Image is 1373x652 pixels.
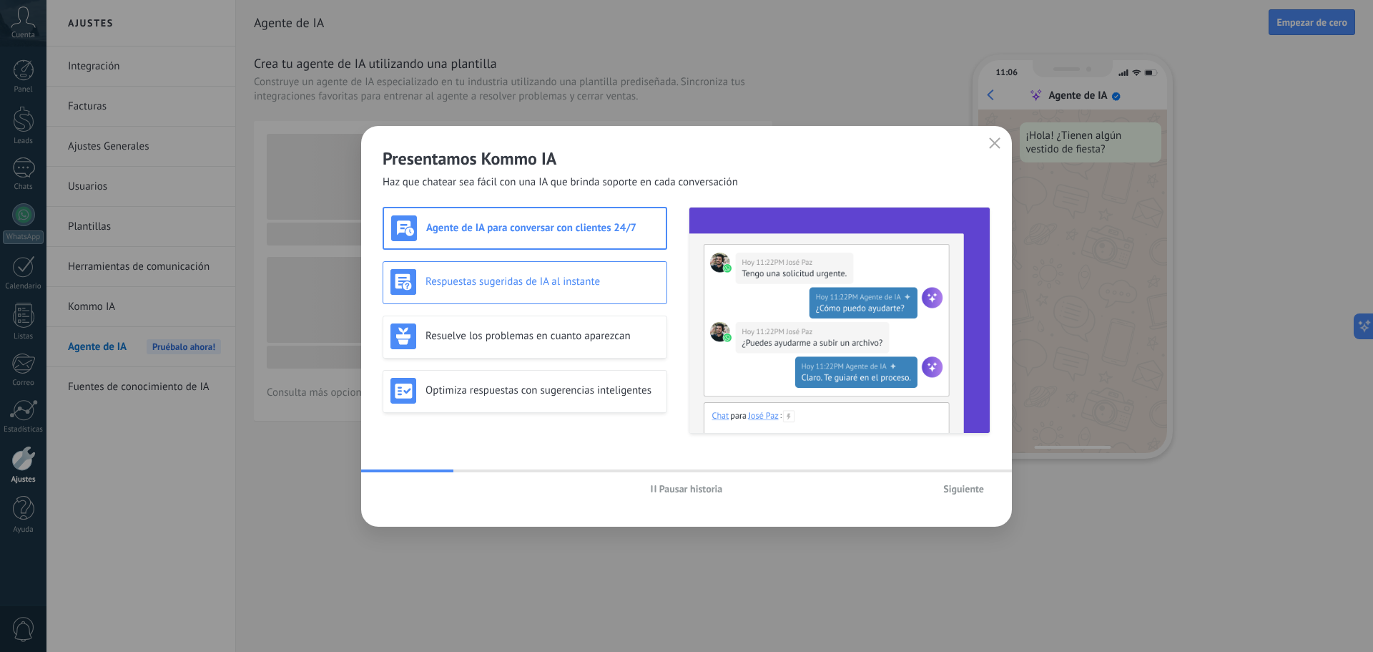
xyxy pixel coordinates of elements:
h3: Respuestas sugeridas de IA al instante [425,275,659,288]
button: Pausar historia [644,478,729,500]
button: Siguiente [937,478,990,500]
h3: Optimiza respuestas con sugerencias inteligentes [425,384,659,397]
span: Haz que chatear sea fácil con una IA que brinda soporte en cada conversación [383,175,738,190]
span: Siguiente [943,484,984,494]
h3: Agente de IA para conversar con clientes 24/7 [426,221,659,235]
h2: Presentamos Kommo IA [383,147,990,170]
h3: Resuelve los problemas en cuanto aparezcan [425,329,659,343]
span: Pausar historia [659,484,723,494]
